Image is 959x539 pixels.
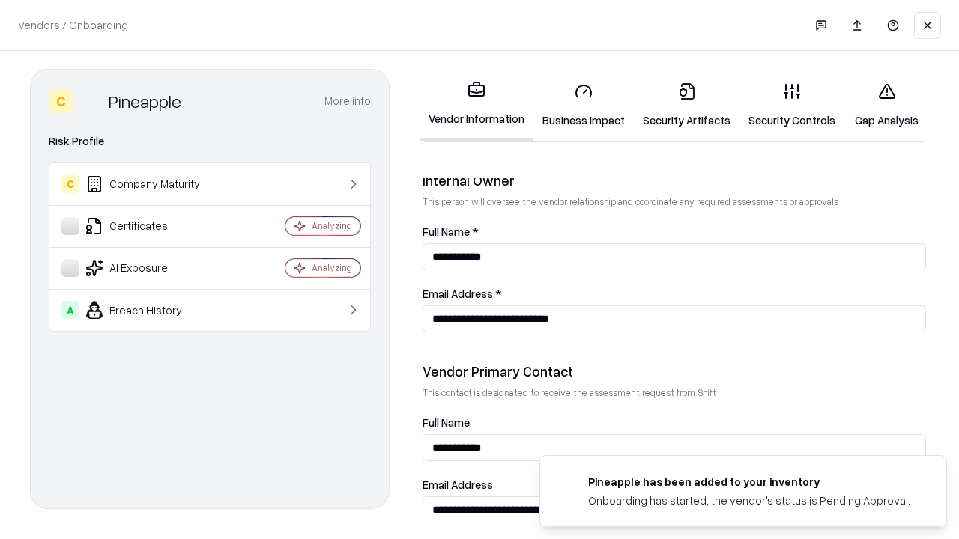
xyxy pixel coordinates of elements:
label: Full Name [423,417,926,428]
a: Gap Analysis [844,70,929,140]
div: C [49,89,73,113]
div: AI Exposure [61,259,240,277]
div: C [61,175,79,193]
img: pineappleenergy.com [558,474,576,492]
a: Security Artifacts [634,70,739,140]
div: Analyzing [312,261,352,274]
p: Vendors / Onboarding [18,17,128,33]
label: Email Address [423,479,926,490]
div: Internal Owner [423,171,926,189]
div: Risk Profile [49,133,371,150]
a: Business Impact [533,70,634,140]
a: Security Controls [739,70,844,140]
div: Analyzing [312,219,352,232]
div: Company Maturity [61,175,240,193]
div: Certificates [61,217,240,235]
div: A [61,301,79,319]
button: More info [324,88,371,115]
div: Pineapple has been added to your inventory [588,474,910,490]
p: This person will oversee the vendor relationship and coordinate any required assessments or appro... [423,195,926,208]
p: This contact is designated to receive the assessment request from Shift [423,386,926,399]
img: Pineapple [79,89,103,113]
div: Pineapple [109,89,181,113]
div: Onboarding has started, the vendor's status is Pending Approval. [588,493,910,508]
div: Breach History [61,301,240,319]
label: Full Name * [423,226,926,237]
a: Vendor Information [420,69,533,141]
div: Vendor Primary Contact [423,362,926,380]
label: Email Address * [423,288,926,299]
